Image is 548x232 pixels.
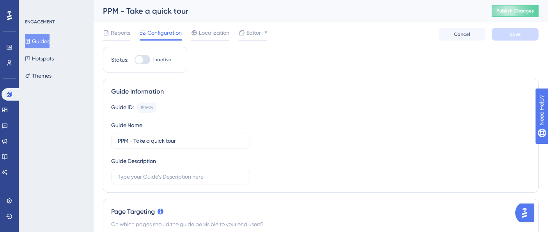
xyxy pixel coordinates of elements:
[111,55,128,64] div: Status:
[25,69,51,83] button: Themes
[103,5,472,16] div: PPM - Take a quick tour
[25,34,50,48] button: Guides
[247,28,261,37] span: Editor
[118,172,243,181] input: Type your Guide’s Description here
[111,120,142,130] div: Guide Name
[147,28,182,37] span: Configuration
[153,57,171,63] span: Inactive
[25,51,54,66] button: Hotspots
[510,31,521,37] span: Save
[515,201,539,225] iframe: UserGuiding AI Assistant Launcher
[111,28,130,37] span: Reports
[25,19,55,25] div: ENGAGEMENT
[111,87,530,96] div: Guide Information
[111,220,530,229] div: On which pages should the guide be visible to your end users?
[118,136,243,145] input: Type your Guide’s Name here
[492,5,539,17] button: Publish Changes
[111,103,134,113] div: Guide ID:
[111,156,156,166] div: Guide Description
[497,8,534,14] span: Publish Changes
[439,28,486,41] button: Cancel
[199,28,229,37] span: Localization
[18,2,49,11] span: Need Help?
[140,104,153,111] div: 151695
[492,28,539,41] button: Save
[111,207,530,216] div: Page Targeting
[454,31,470,37] span: Cancel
